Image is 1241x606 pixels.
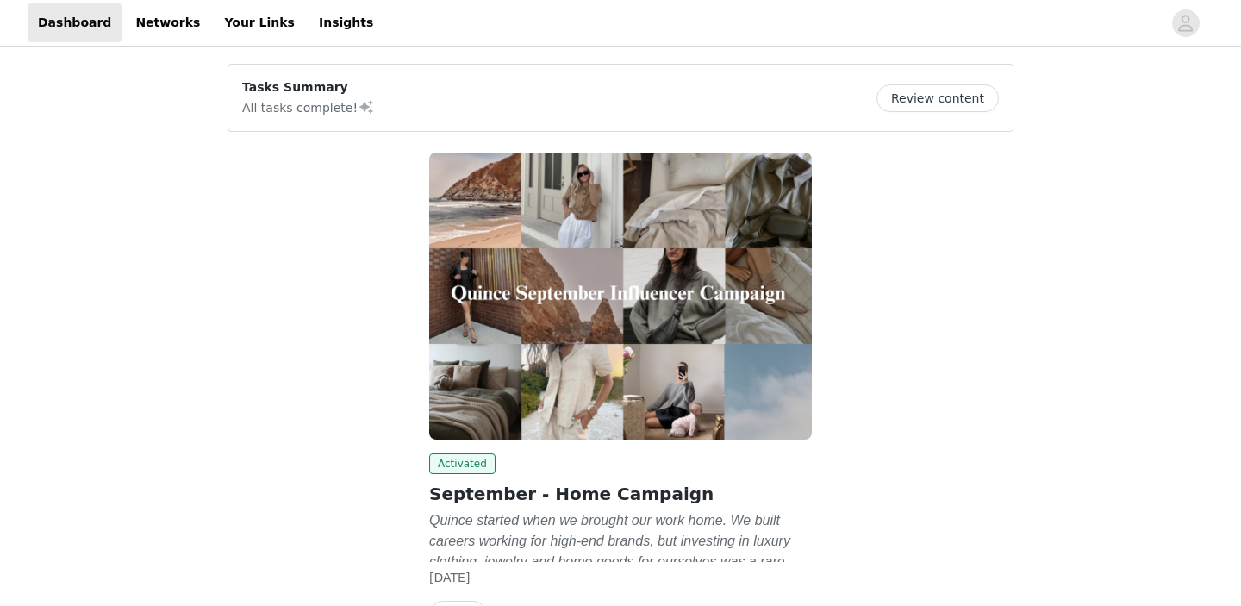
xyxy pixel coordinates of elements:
[28,3,122,42] a: Dashboard
[429,481,812,507] h2: September - Home Campaign
[876,84,999,112] button: Review content
[242,78,375,97] p: Tasks Summary
[429,153,812,440] img: Quince
[309,3,384,42] a: Insights
[1177,9,1194,37] div: avatar
[214,3,305,42] a: Your Links
[429,453,496,474] span: Activated
[125,3,210,42] a: Networks
[429,571,470,584] span: [DATE]
[242,97,375,117] p: All tasks complete!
